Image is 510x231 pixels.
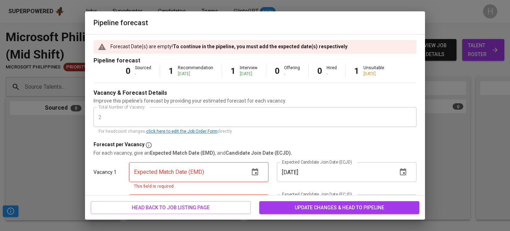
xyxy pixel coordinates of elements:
div: - [284,71,300,77]
p: Forecast Date(s) are empty! . [110,43,348,50]
p: For headcount changes, directly. [98,128,412,135]
b: 1 [354,66,359,76]
div: [DATE] [363,71,384,77]
div: - [327,71,337,77]
a: click here to edit the Job Order Form [146,129,217,134]
div: [DATE] [178,71,213,77]
div: Hired [327,65,337,77]
span: head back to job listing page [96,203,245,212]
div: Sourced [135,65,151,77]
b: 0 [317,66,322,76]
b: 1 [231,66,236,76]
b: Candidate Join Date (ECJD). [226,150,292,156]
b: To continue in the pipeline, you must add the expected date(s) respectively [173,44,347,49]
p: Pipeline forecast [93,56,416,65]
span: update changes & head to pipeline [265,203,414,212]
p: Forecast per Vacancy [93,141,144,149]
p: Vacancy 1 [93,169,117,176]
div: - [135,71,151,77]
p: Vacancy & Forecast Details [93,89,167,97]
h6: Pipeline forecast [93,17,416,28]
div: Interview [240,65,257,77]
b: 1 [169,66,174,76]
div: Offering [284,65,300,77]
p: Improve this pipeline's forecast by providing your estimated forecast for each vacancy. [93,97,416,104]
div: Recommendation [178,65,213,77]
button: update changes & head to pipeline [259,201,419,214]
p: For each vacancy, give an , and [93,149,416,156]
div: Unsuitable [363,65,384,77]
button: head back to job listing page [91,201,251,214]
b: 0 [126,66,131,76]
p: This field is required [134,183,263,190]
div: [DATE] [240,71,257,77]
b: Expected Match Date (EMD) [150,150,215,156]
b: 0 [275,66,280,76]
